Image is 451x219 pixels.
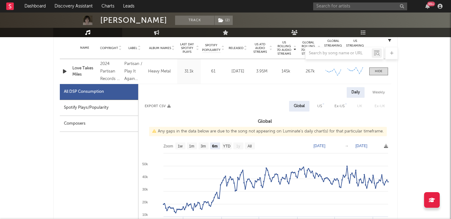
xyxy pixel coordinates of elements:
input: Search by song name or URL [306,51,372,56]
span: Released [229,46,243,50]
div: [DATE] [227,68,248,75]
span: Copyright [100,46,118,50]
span: Global Rolling 7D Audio Streams [300,41,317,56]
button: Track [175,16,214,25]
button: 99+ [425,4,430,9]
div: US Streaming Trend (Last 60D) [346,39,365,57]
text: 1m [189,144,194,148]
text: 1w [178,144,183,148]
text: → [345,144,349,148]
div: Name [72,46,97,50]
div: All DSP Consumption [60,84,138,100]
span: ( 2 ) [214,16,233,25]
div: Heavy Metal [148,68,171,75]
div: Spotify Plays/Popularity [60,100,138,116]
input: Search for artists [313,2,407,10]
button: (2) [215,16,233,25]
div: US [317,102,322,110]
div: 3.95M [251,68,272,75]
span: US Rolling 7D Audio Streams [276,41,293,56]
h3: Global [138,118,391,125]
span: US ATD Audio Streams [251,42,269,54]
a: Love Takes Miles [72,65,97,77]
text: 3m [201,144,206,148]
text: 6m [212,144,217,148]
text: 1y [236,144,240,148]
div: 267k [300,68,321,75]
text: 10k [142,213,148,217]
span: Album Names [149,46,171,50]
text: 50k [142,162,148,166]
span: Label [128,46,137,50]
span: Last Day Spotify Plays [179,42,195,54]
text: All [247,144,251,148]
div: 2024 Partisan Records / Play It Again [PERSON_NAME] [100,60,121,83]
text: YTD [223,144,231,148]
span: Spotify Popularity [202,43,220,52]
div: Daily [347,87,365,98]
div: Ex-US [334,102,345,110]
div: [PERSON_NAME] [100,16,167,25]
div: Global [294,102,305,110]
div: Weekly [368,87,390,98]
button: Export CSV [145,104,171,108]
div: Any gaps in the data below are due to the song not appearing on Luminate's daily chart(s) for tha... [149,127,387,136]
text: [DATE] [355,144,367,148]
text: [DATE] [314,144,325,148]
div: All DSP Consumption [64,88,104,96]
div: 61 [202,68,224,75]
text: 30k [142,187,148,191]
text: 20k [142,200,148,204]
text: Zoom [163,144,173,148]
div: Composers [60,116,138,132]
div: 145k [276,68,297,75]
div: 99 + [427,2,435,6]
div: Partisan / Play It Again [PERSON_NAME] [124,60,145,83]
text: 40k [142,175,148,179]
div: Global Streaming Trend (Last 60D) [324,39,343,57]
div: 31.1k [179,68,199,75]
